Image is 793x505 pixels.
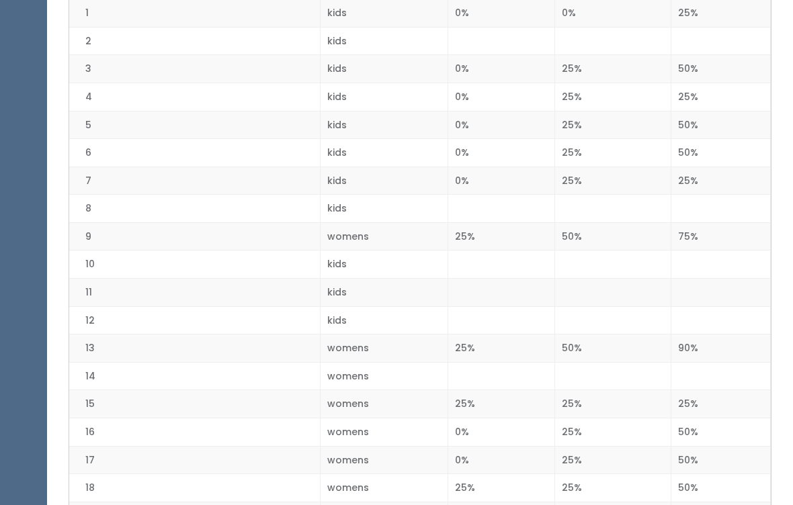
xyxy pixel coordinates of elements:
td: 25% [554,418,671,447]
td: 25% [554,111,671,140]
td: kids [321,140,448,168]
td: womens [321,475,448,503]
td: 50% [671,447,771,475]
td: 25% [671,167,771,195]
td: 25% [554,56,671,84]
td: 7 [69,167,321,195]
td: 12 [69,307,321,335]
td: 0% [448,56,554,84]
td: 10 [69,251,321,279]
td: 25% [448,475,554,503]
td: womens [321,418,448,447]
td: kids [321,56,448,84]
td: kids [321,251,448,279]
td: 16 [69,418,321,447]
td: kids [321,307,448,335]
td: womens [321,363,448,391]
td: 14 [69,363,321,391]
td: 50% [671,475,771,503]
td: kids [321,111,448,140]
td: 25% [448,391,554,419]
td: 50% [671,140,771,168]
td: 4 [69,84,321,112]
td: 17 [69,447,321,475]
td: 25% [554,475,671,503]
td: 13 [69,335,321,363]
td: kids [321,195,448,224]
td: 50% [554,223,671,251]
td: 50% [554,335,671,363]
td: 0% [448,84,554,112]
td: womens [321,335,448,363]
td: 0% [448,140,554,168]
td: 25% [554,84,671,112]
td: 11 [69,279,321,308]
td: kids [321,28,448,56]
td: 75% [671,223,771,251]
td: 25% [448,223,554,251]
td: 18 [69,475,321,503]
td: 50% [671,56,771,84]
td: 25% [554,167,671,195]
td: 9 [69,223,321,251]
td: 2 [69,28,321,56]
td: 50% [671,418,771,447]
td: 25% [671,391,771,419]
td: 3 [69,56,321,84]
td: womens [321,223,448,251]
td: 25% [554,447,671,475]
td: womens [321,391,448,419]
td: kids [321,167,448,195]
td: 25% [671,84,771,112]
td: 8 [69,195,321,224]
td: kids [321,279,448,308]
td: 5 [69,111,321,140]
td: 50% [671,111,771,140]
td: 25% [554,140,671,168]
td: 0% [448,447,554,475]
td: 6 [69,140,321,168]
td: 90% [671,335,771,363]
td: 25% [448,335,554,363]
td: 25% [554,391,671,419]
td: 0% [448,111,554,140]
td: 15 [69,391,321,419]
td: 0% [448,167,554,195]
td: 0% [448,418,554,447]
td: kids [321,84,448,112]
td: womens [321,447,448,475]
